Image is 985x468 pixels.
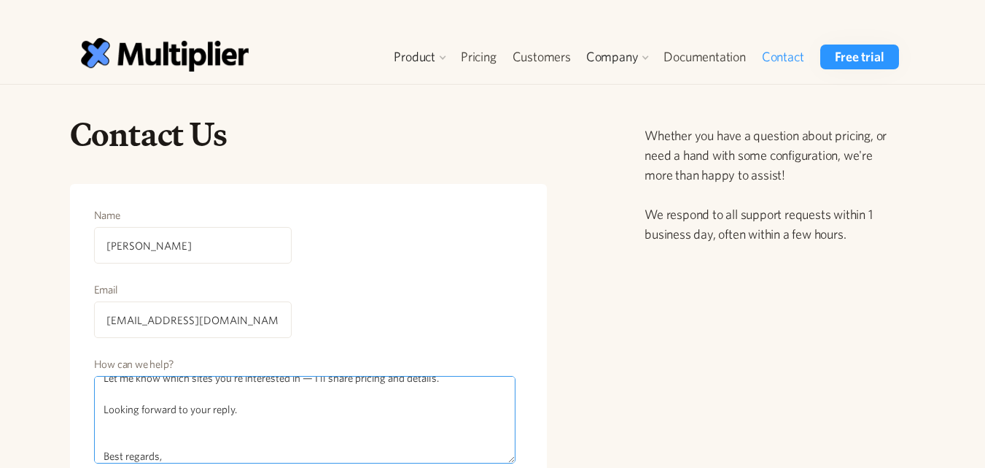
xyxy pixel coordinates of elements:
[505,45,579,69] a: Customers
[655,45,753,69] a: Documentation
[94,302,292,338] input: example@email.com
[94,283,292,297] label: Email
[820,45,898,69] a: Free trial
[586,48,639,66] div: Company
[94,208,292,223] label: Name
[645,126,901,244] p: Whether you have a question about pricing, or need a hand with some configuration, we're more tha...
[579,45,656,69] div: Company
[94,357,516,372] label: How can we help?
[754,45,812,69] a: Contact
[94,227,292,264] input: Your name
[453,45,505,69] a: Pricing
[386,45,453,69] div: Product
[394,48,435,66] div: Product
[70,114,548,155] h1: Contact Us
